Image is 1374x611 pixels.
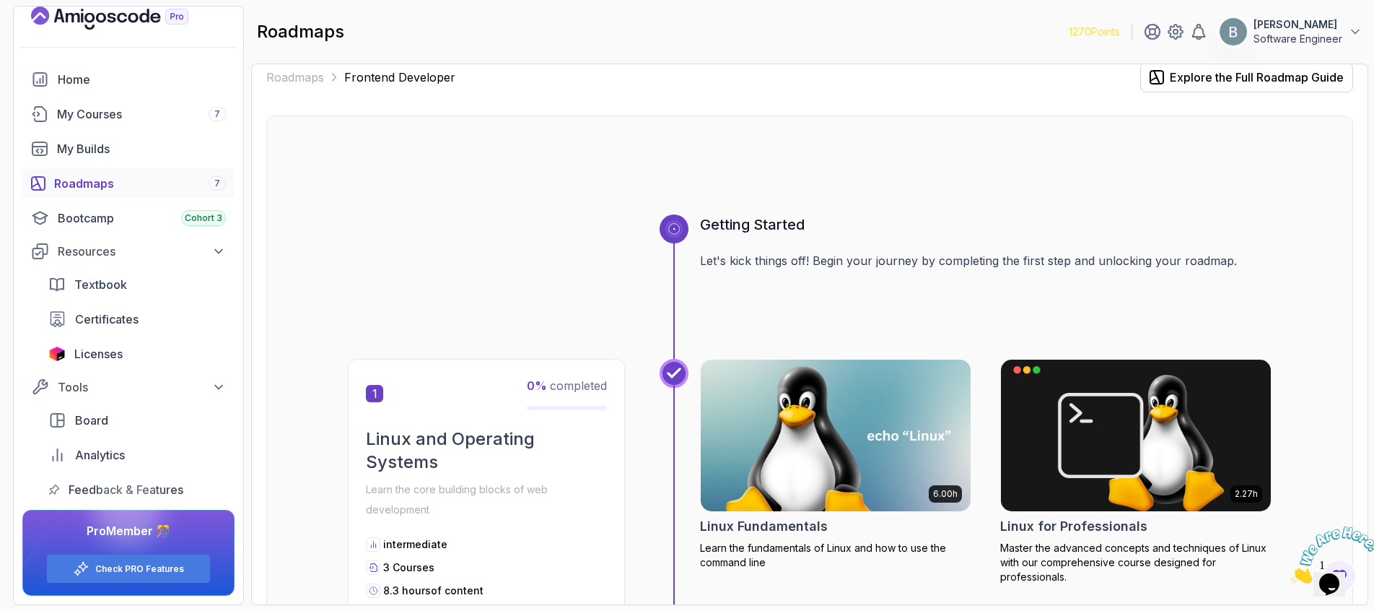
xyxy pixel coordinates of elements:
span: 0 % [527,378,547,393]
p: 1270 Points [1069,25,1120,39]
span: 7 [214,178,220,189]
button: Check PRO Features [46,554,211,584]
span: Feedback & Features [69,481,183,498]
a: textbook [40,270,235,299]
h2: Linux Fundamentals [700,516,828,537]
span: completed [527,378,607,393]
iframe: chat widget [1285,521,1374,589]
div: Bootcamp [58,209,226,227]
p: Learn the fundamentals of Linux and how to use the command line [700,541,971,570]
div: My Courses [57,105,226,123]
span: 7 [214,108,220,120]
span: 3 Courses [383,561,434,573]
a: Linux Fundamentals card6.00hLinux FundamentalsLearn the fundamentals of Linux and how to use the ... [700,359,971,570]
div: My Builds [57,140,226,157]
span: Cohort 3 [185,212,222,224]
div: Tools [58,378,226,396]
p: Software Engineer [1253,32,1342,46]
span: Board [75,412,108,429]
div: Home [58,71,226,88]
a: bootcamp [22,204,235,233]
p: intermediate [383,537,447,552]
h2: Linux for Professionals [1000,516,1147,537]
div: Resources [58,243,226,260]
h3: Getting Started [700,214,1272,235]
p: 2.27h [1235,488,1258,500]
img: Chat attention grabber [6,6,95,63]
a: roadmaps [22,169,235,198]
a: Linux for Professionals card2.27hLinux for ProfessionalsMaster the advanced concepts and techniqu... [1000,359,1272,584]
h2: Linux and Operating Systems [366,428,607,474]
span: Certificates [75,311,139,328]
a: board [40,406,235,435]
div: Explore the Full Roadmap Guide [1170,69,1344,86]
a: feedback [40,475,235,504]
a: courses [22,100,235,129]
div: Roadmaps [54,175,226,192]
button: Resources [22,238,235,264]
button: Tools [22,374,235,400]
a: Check PRO Features [95,563,184,575]
a: licenses [40,339,235,368]
a: home [22,65,235,94]
p: 6.00h [933,488,958,500]
img: jetbrains icon [48,347,66,361]
p: 8.3 hours of content [383,584,483,598]
p: Master the advanced concepts and techniques of Linux with our comprehensive course designed for p... [1000,541,1272,584]
p: Frontend Developer [344,69,455,86]
a: Landing page [31,6,222,30]
span: 1 [366,385,383,402]
button: user profile image[PERSON_NAME]Software Engineer [1219,17,1362,46]
span: Analytics [75,446,125,464]
a: Roadmaps [266,69,324,86]
p: [PERSON_NAME] [1253,17,1342,32]
span: 1 [6,6,12,18]
img: Linux for Professionals card [1001,360,1271,511]
a: builds [22,134,235,163]
span: Textbook [74,276,127,293]
button: Explore the Full Roadmap Guide [1140,62,1353,92]
img: Linux Fundamentals card [701,360,971,511]
span: Licenses [74,345,123,363]
p: Learn the core building blocks of web development [366,480,607,520]
h2: roadmaps [257,20,344,43]
p: Let's kick things off! Begin your journey by completing the first step and unlocking your roadmap. [700,252,1272,269]
a: analytics [40,441,235,469]
a: certificates [40,305,235,334]
img: user profile image [1220,18,1247,45]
